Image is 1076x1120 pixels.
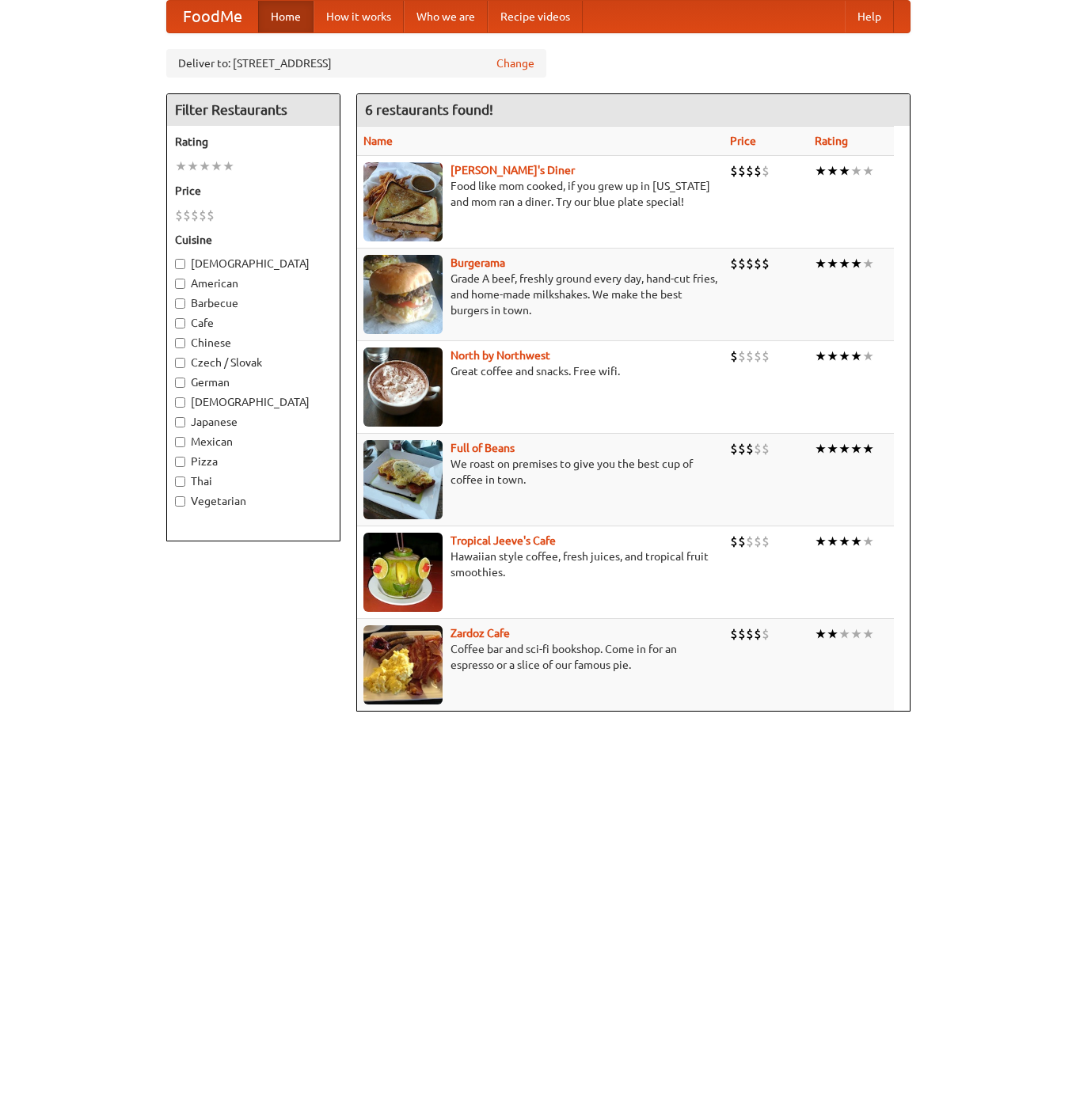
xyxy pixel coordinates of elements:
[363,533,443,612] img: jeeves.jpg
[363,363,717,379] p: Great coffee and snacks. Free wifi.
[754,347,762,365] li: $
[175,207,183,224] li: $
[175,335,332,351] label: Chinese
[762,625,770,643] li: $
[175,232,332,248] h5: Cuisine
[730,255,738,272] li: $
[754,625,762,643] li: $
[730,347,738,365] li: $
[175,358,185,368] input: Czech / Slovak
[365,102,493,117] ng-pluralize: 6 restaurants found!
[738,347,746,365] li: $
[862,533,874,550] li: ★
[730,162,738,180] li: $
[175,417,185,427] input: Japanese
[738,625,746,643] li: $
[199,158,211,175] li: ★
[211,158,222,175] li: ★
[451,534,556,547] a: Tropical Jeeve's Cafe
[175,454,332,469] label: Pizza
[363,178,717,210] p: Food like mom cooked, if you grew up in [US_STATE] and mom ran a diner. Try our blue plate special!
[258,1,314,32] a: Home
[815,625,827,643] li: ★
[827,255,838,272] li: ★
[363,255,443,334] img: burgerama.jpg
[175,476,185,487] input: Thai
[199,207,207,224] li: $
[175,437,185,447] input: Mexican
[730,135,756,147] a: Price
[746,347,754,365] li: $
[175,275,332,291] label: American
[762,347,770,365] li: $
[838,347,850,365] li: ★
[183,207,191,224] li: $
[862,162,874,180] li: ★
[363,549,717,580] p: Hawaiian style coffee, fresh juices, and tropical fruit smoothies.
[175,414,332,430] label: Japanese
[488,1,583,32] a: Recipe videos
[838,162,850,180] li: ★
[815,533,827,550] li: ★
[175,183,332,199] h5: Price
[850,162,862,180] li: ★
[363,440,443,519] img: beans.jpg
[451,442,515,454] b: Full of Beans
[207,207,215,224] li: $
[175,318,185,328] input: Cafe
[754,162,762,180] li: $
[363,641,717,673] p: Coffee bar and sci-fi bookshop. Come in for an espresso or a slice of our famous pie.
[815,347,827,365] li: ★
[827,162,838,180] li: ★
[175,394,332,410] label: [DEMOGRAPHIC_DATA]
[730,625,738,643] li: $
[754,533,762,550] li: $
[862,440,874,457] li: ★
[850,440,862,457] li: ★
[222,158,234,175] li: ★
[175,338,185,348] input: Chinese
[850,625,862,643] li: ★
[762,440,770,457] li: $
[363,625,443,704] img: zardoz.jpg
[850,347,862,365] li: ★
[862,255,874,272] li: ★
[363,347,443,427] img: north.jpg
[815,255,827,272] li: ★
[175,295,332,311] label: Barbecue
[850,533,862,550] li: ★
[451,164,575,177] a: [PERSON_NAME]'s Diner
[815,135,848,147] a: Rating
[838,625,850,643] li: ★
[314,1,404,32] a: How it works
[175,434,332,450] label: Mexican
[363,135,393,147] a: Name
[175,378,185,388] input: German
[738,533,746,550] li: $
[746,533,754,550] li: $
[363,456,717,488] p: We roast on premises to give you the best cup of coffee in town.
[730,440,738,457] li: $
[175,496,185,507] input: Vegetarian
[827,533,838,550] li: ★
[827,440,838,457] li: ★
[175,355,332,370] label: Czech / Slovak
[166,49,546,78] div: Deliver to: [STREET_ADDRESS]
[815,162,827,180] li: ★
[496,55,534,71] a: Change
[451,349,550,362] a: North by Northwest
[167,1,258,32] a: FoodMe
[175,279,185,289] input: American
[167,94,340,126] h4: Filter Restaurants
[175,473,332,489] label: Thai
[175,298,185,309] input: Barbecue
[845,1,894,32] a: Help
[738,162,746,180] li: $
[862,625,874,643] li: ★
[175,397,185,408] input: [DEMOGRAPHIC_DATA]
[451,627,510,640] a: Zardoz Cafe
[404,1,488,32] a: Who we are
[175,134,332,150] h5: Rating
